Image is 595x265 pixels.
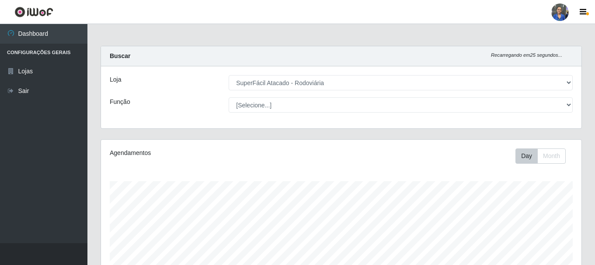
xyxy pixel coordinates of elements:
div: Agendamentos [110,148,295,158]
button: Month [537,148,566,164]
div: Toolbar with button groups [515,148,573,164]
img: CoreUI Logo [14,7,53,17]
label: Função [110,97,130,107]
i: Recarregando em 25 segundos... [491,52,562,58]
div: First group [515,148,566,164]
strong: Buscar [110,52,130,59]
button: Day [515,148,538,164]
label: Loja [110,75,121,84]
